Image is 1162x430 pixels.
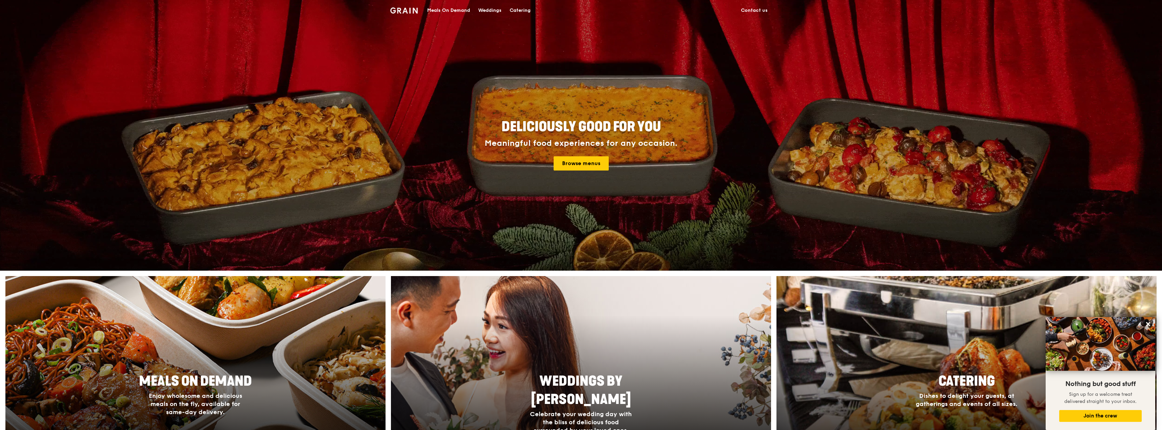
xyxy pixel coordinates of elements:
span: Enjoy wholesome and delicious meals on the fly, available for same-day delivery. [149,392,242,416]
img: DSC07876-Edit02-Large.jpeg [1046,317,1155,371]
span: Dishes to delight your guests, at gatherings and events of all sizes. [916,392,1017,408]
span: Catering [938,373,995,389]
span: Nothing but good stuff [1065,380,1136,388]
a: Contact us [737,0,772,21]
span: Meals On Demand [139,373,252,389]
div: Catering [510,0,531,21]
a: Catering [506,0,535,21]
span: Weddings by [PERSON_NAME] [531,373,631,408]
button: Join the crew [1059,410,1142,422]
div: Weddings [478,0,502,21]
div: Meals On Demand [427,0,470,21]
span: Deliciously good for you [502,119,661,135]
a: Browse menus [554,156,609,171]
button: Close [1143,319,1154,330]
img: Grain [390,7,418,14]
span: Sign up for a welcome treat delivered straight to your inbox. [1064,391,1137,404]
div: Meaningful food experiences for any occasion. [459,139,703,148]
a: Weddings [474,0,506,21]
